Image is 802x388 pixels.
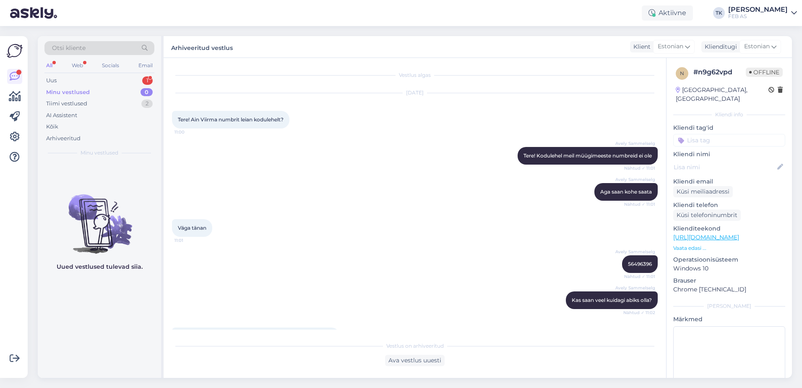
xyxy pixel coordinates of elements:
[624,165,655,171] span: Nähtud ✓ 11:01
[628,261,652,267] span: 56496396
[44,60,54,71] div: All
[38,179,161,255] img: No chats
[713,7,725,19] div: TK
[523,152,652,159] span: Tere! Kodulehel meil müügimeeste numbreid ei ole
[615,140,655,147] span: Avely Sammelselg
[46,100,87,108] div: Tiimi vestlused
[615,285,655,291] span: Avely Sammelselg
[693,67,746,77] div: # n9g62vpd
[70,60,85,71] div: Web
[673,123,785,132] p: Kliendi tag'id
[658,42,683,51] span: Estonian
[81,149,118,157] span: Minu vestlused
[728,13,788,20] div: FEB AS
[178,225,206,231] span: Väga tänan
[673,186,733,197] div: Küsi meiliaadressi
[174,129,206,135] span: 11:00
[676,86,768,103] div: [GEOGRAPHIC_DATA], [GEOGRAPHIC_DATA]
[673,276,785,285] p: Brauser
[624,201,655,207] span: Nähtud ✓ 11:01
[7,43,23,59] img: Askly Logo
[673,315,785,324] p: Märkmed
[744,42,770,51] span: Estonian
[674,163,776,172] input: Lisa nimi
[728,6,797,20] a: [PERSON_NAME]FEB AS
[673,210,741,221] div: Küsi telefoninumbrit
[624,273,655,280] span: Nähtud ✓ 11:01
[46,76,57,85] div: Uus
[172,71,658,79] div: Vestlus algas
[57,262,143,271] p: Uued vestlused tulevad siia.
[673,134,785,147] input: Lisa tag
[673,285,785,294] p: Chrome [TECHNICAL_ID]
[172,89,658,97] div: [DATE]
[171,41,233,52] label: Arhiveeritud vestlus
[142,76,153,85] div: 1
[46,111,77,120] div: AI Assistent
[673,111,785,118] div: Kliendi info
[572,297,652,303] span: Kas saan veel kuidagi abiks olla?
[174,237,206,244] span: 11:01
[673,177,785,186] p: Kliendi email
[46,88,90,97] div: Minu vestlused
[673,233,739,241] a: [URL][DOMAIN_NAME]
[385,355,445,366] div: Ava vestlus uuesti
[673,224,785,233] p: Klienditeekond
[600,189,652,195] span: Aga saan kohe saata
[673,264,785,273] p: Windows 10
[141,88,153,97] div: 0
[100,60,121,71] div: Socials
[746,68,783,77] span: Offline
[46,123,58,131] div: Kõik
[673,255,785,264] p: Operatsioonisüsteem
[673,150,785,159] p: Kliendi nimi
[623,309,655,316] span: Nähtud ✓ 11:02
[728,6,788,13] div: [PERSON_NAME]
[615,176,655,183] span: Avely Sammelselg
[615,249,655,255] span: Avely Sammelselg
[680,70,684,76] span: n
[178,116,284,123] span: Tere! Ain Viirma numbrit leian kodulehelt?
[386,342,444,350] span: Vestlus on arhiveeritud
[52,44,86,52] span: Otsi kliente
[701,42,737,51] div: Klienditugi
[46,134,81,143] div: Arhiveeritud
[630,42,651,51] div: Klient
[642,5,693,21] div: Aktiivne
[673,302,785,310] div: [PERSON_NAME]
[673,201,785,210] p: Kliendi telefon
[673,244,785,252] p: Vaata edasi ...
[137,60,154,71] div: Email
[141,100,153,108] div: 2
